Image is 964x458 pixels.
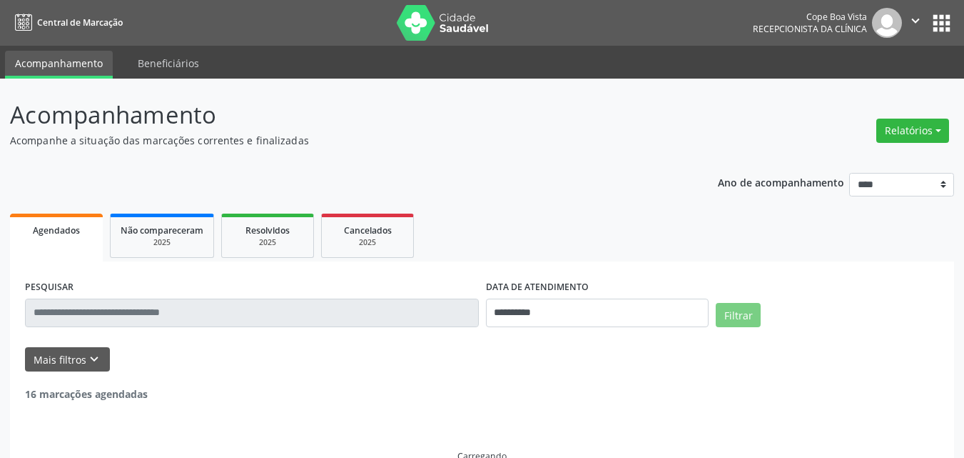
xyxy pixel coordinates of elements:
[10,97,671,133] p: Acompanhamento
[486,277,589,299] label: DATA DE ATENDIMENTO
[25,347,110,372] button: Mais filtroskeyboard_arrow_down
[876,119,949,143] button: Relatórios
[232,237,303,248] div: 2025
[753,11,867,23] div: Cope Boa Vista
[753,23,867,35] span: Recepcionista da clínica
[716,303,761,327] button: Filtrar
[121,237,203,248] div: 2025
[908,13,923,29] i: 
[37,16,123,29] span: Central de Marcação
[33,224,80,237] span: Agendados
[25,277,73,299] label: PESQUISAR
[718,173,844,191] p: Ano de acompanhamento
[128,51,209,76] a: Beneficiários
[121,224,203,237] span: Não compareceram
[10,133,671,148] p: Acompanhe a situação das marcações correntes e finalizadas
[929,11,954,36] button: apps
[10,11,123,34] a: Central de Marcação
[25,387,148,401] strong: 16 marcações agendadas
[872,8,902,38] img: img
[332,237,403,248] div: 2025
[902,8,929,38] button: 
[86,352,102,367] i: keyboard_arrow_down
[245,224,290,237] span: Resolvidos
[5,51,113,79] a: Acompanhamento
[344,224,392,237] span: Cancelados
